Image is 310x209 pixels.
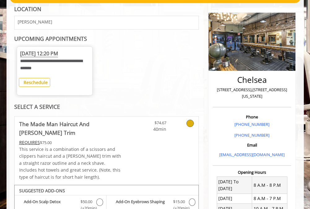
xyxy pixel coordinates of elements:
span: [PERSON_NAME] [18,19,52,24]
button: Reschedule [19,78,50,87]
span: [DATE] 12:20 PM [20,50,58,57]
h2: Chelsea [214,75,290,84]
h3: Phone [214,115,290,119]
td: 8 A.M - 8 P.M [252,177,287,194]
b: Reschedule [24,79,48,85]
b: SUGGESTED ADD-ONS [19,188,65,194]
div: SELECT A SERVICE [14,104,199,110]
h3: Email [214,143,290,147]
b: UPCOMING APPOINTMENTS [14,35,87,42]
h3: Opening Hours [213,170,291,174]
a: [PHONE_NUMBER] [234,122,269,127]
td: [DATE] To [DATE] [217,177,252,194]
p: [STREET_ADDRESS],[STREET_ADDRESS][US_STATE] [214,87,290,100]
b: LOCATION [14,5,41,13]
a: [EMAIL_ADDRESS][DOMAIN_NAME] [219,152,285,157]
a: [PHONE_NUMBER] [234,132,269,138]
td: [DATE] [217,194,252,203]
td: 8 A.M - 7 P.M [252,194,287,203]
